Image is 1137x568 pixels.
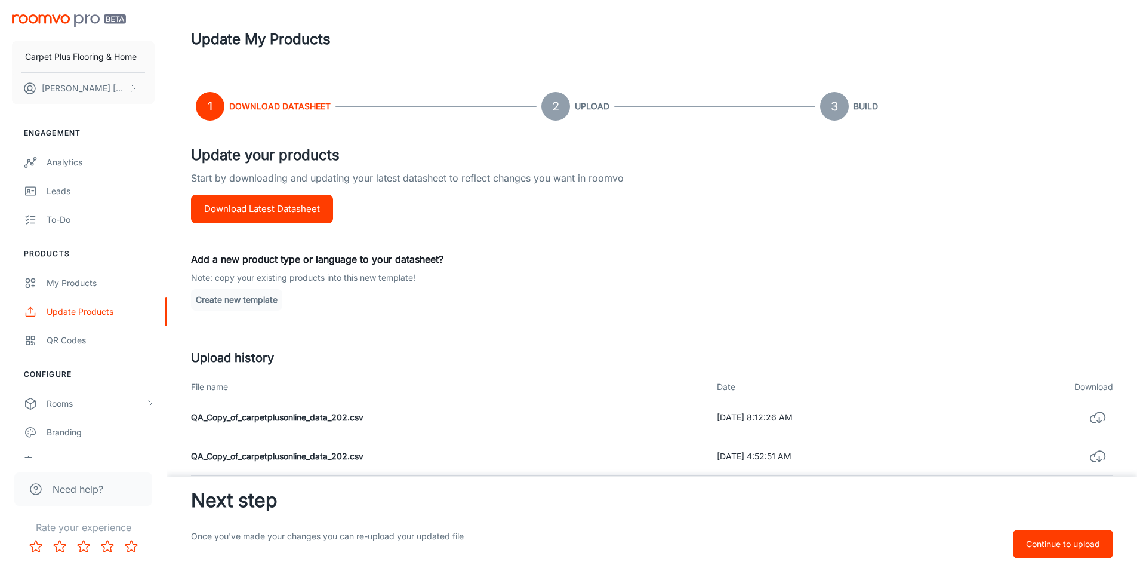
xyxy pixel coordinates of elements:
[707,437,976,476] td: [DATE] 4:52:51 AM
[831,99,838,113] text: 3
[47,455,155,468] div: Texts
[47,156,155,169] div: Analytics
[1013,530,1113,558] button: Continue to upload
[575,100,609,113] h6: Upload
[72,535,95,558] button: Rate 3 star
[191,195,333,223] button: Download Latest Datasheet
[53,482,103,496] span: Need help?
[10,520,157,535] p: Rate your experience
[552,99,559,113] text: 2
[12,14,126,27] img: Roomvo PRO Beta
[229,100,331,113] h6: Download Datasheet
[191,437,707,476] td: QA_Copy_of_carpetplusonline_data_202.csv
[191,398,707,437] td: QA_Copy_of_carpetplusonline_data_202.csv
[208,99,212,113] text: 1
[191,171,1113,195] p: Start by downloading and updating your latest datasheet to reflect changes you want in roomvo
[12,41,155,72] button: Carpet Plus Flooring & Home
[47,334,155,347] div: QR Codes
[47,277,155,290] div: My Products
[191,486,1113,515] h3: Next step
[47,213,155,226] div: To-do
[12,73,155,104] button: [PERSON_NAME] [PERSON_NAME]
[47,397,145,410] div: Rooms
[191,376,707,398] th: File name
[976,376,1113,398] th: Download
[191,289,282,311] button: Create new template
[42,82,126,95] p: [PERSON_NAME] [PERSON_NAME]
[95,535,119,558] button: Rate 4 star
[707,376,976,398] th: Date
[191,476,707,515] td: carpetplusonline_data_[DATE]_-_S.csv
[191,530,790,558] p: Once you've made your changes you can re-upload your updated file
[191,252,1113,266] p: Add a new product type or language to your datasheet?
[191,349,1113,367] h5: Upload history
[119,535,143,558] button: Rate 5 star
[48,535,72,558] button: Rate 2 star
[707,476,976,515] td: [DATE] 4:50:15 AM
[47,426,155,439] div: Branding
[24,535,48,558] button: Rate 1 star
[47,305,155,318] div: Update Products
[25,50,137,63] p: Carpet Plus Flooring & Home
[1026,538,1100,551] p: Continue to upload
[853,100,878,113] h6: Build
[191,145,1113,166] h4: Update your products
[191,29,331,50] h1: Update My Products
[47,185,155,198] div: Leads
[191,271,1113,284] p: Note: copy your existing products into this new template!
[707,398,976,437] td: [DATE] 8:12:26 AM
